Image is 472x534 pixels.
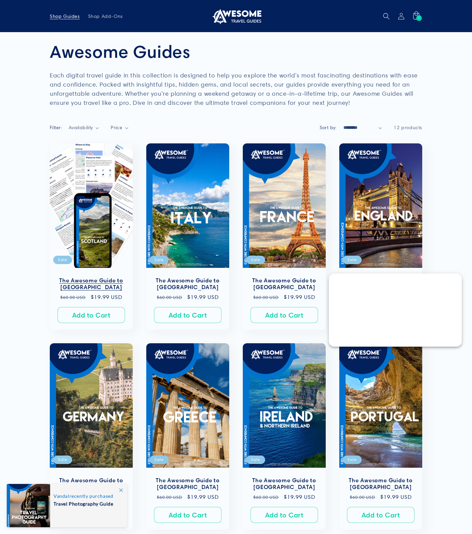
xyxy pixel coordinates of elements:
[46,9,84,23] a: Shop Guides
[69,124,99,131] summary: Availability (0 selected)
[320,124,337,131] label: Sort by:
[347,507,414,523] button: Add to Cart
[153,277,222,291] a: The Awesome Guide to [GEOGRAPHIC_DATA]
[57,477,126,491] a: The Awesome Guide to [GEOGRAPHIC_DATA]
[50,124,62,131] h2: Filter:
[53,493,120,499] span: recently purchased
[250,277,319,291] a: The Awesome Guide to [GEOGRAPHIC_DATA]
[346,477,415,491] a: The Awesome Guide to [GEOGRAPHIC_DATA]
[111,124,122,131] span: Price
[250,477,319,491] a: The Awesome Guide to [GEOGRAPHIC_DATA]
[50,13,80,19] span: Shop Guides
[418,15,420,21] span: 1
[57,277,126,291] a: The Awesome Guide to [GEOGRAPHIC_DATA]
[50,71,422,107] p: Each digital travel guide in this collection is designed to help you explore the world's most fas...
[153,477,222,491] a: The Awesome Guide to [GEOGRAPHIC_DATA]
[88,13,123,19] span: Shop Add-Ons
[69,124,93,131] span: Availability
[211,8,261,24] img: Awesome Travel Guides
[53,493,69,499] span: Vandal
[208,5,264,27] a: Awesome Travel Guides
[154,307,221,323] button: Add to Cart
[379,9,394,24] summary: Search
[154,507,221,523] button: Add to Cart
[50,41,422,62] h1: Awesome Guides
[111,124,128,131] summary: Price
[251,307,318,323] button: Add to Cart
[58,307,125,323] button: Add to Cart
[394,124,422,131] span: 12 products
[251,507,318,523] button: Add to Cart
[84,9,127,23] a: Shop Add-Ons
[53,499,120,507] span: Travel Photography Guide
